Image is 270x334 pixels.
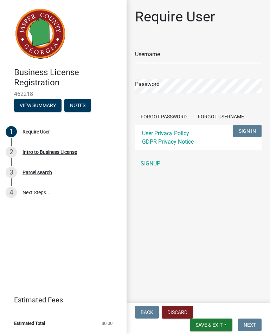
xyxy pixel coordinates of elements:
[141,309,153,315] span: Back
[22,150,77,155] div: Intro to Business License
[142,138,194,145] a: GDPR Privacy Notice
[22,170,52,175] div: Parcel search
[14,67,121,88] h4: Business License Registration
[64,103,91,109] wm-modal-confirm: Notes
[14,103,62,109] wm-modal-confirm: Summary
[142,130,189,137] a: User Privacy Policy
[14,7,67,60] img: Jasper County, Georgia
[233,125,262,137] button: SIGN IN
[239,128,256,134] span: SIGN IN
[190,319,232,331] button: Save & Exit
[6,146,17,158] div: 2
[244,322,256,328] span: Next
[14,91,112,97] span: 462218
[238,319,262,331] button: Next
[6,167,17,178] div: 3
[135,110,192,123] button: Forgot Password
[6,126,17,137] div: 1
[135,8,215,25] h1: Require User
[22,129,50,134] div: Require User
[6,293,115,307] a: Estimated Fees
[192,110,250,123] button: Forgot Username
[195,322,223,328] span: Save & Exit
[14,99,62,112] button: View Summary
[162,306,193,319] button: Discard
[102,321,112,326] span: $0.00
[135,306,159,319] button: Back
[135,157,262,171] a: SIGNUP
[6,187,17,198] div: 4
[14,321,45,326] span: Estimated Total
[64,99,91,112] button: Notes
